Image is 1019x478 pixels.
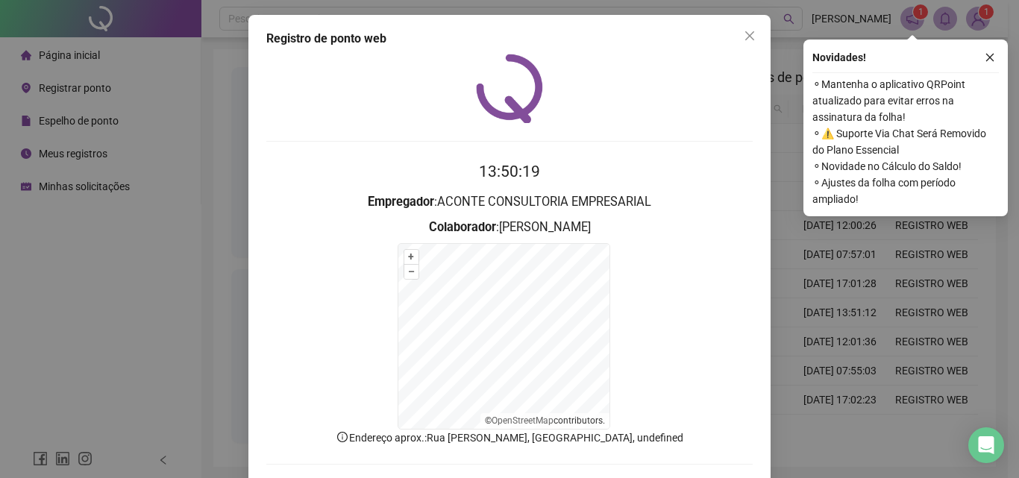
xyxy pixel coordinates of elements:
span: ⚬ Novidade no Cálculo do Saldo! [812,158,999,174]
span: ⚬ Mantenha o aplicativo QRPoint atualizado para evitar erros na assinatura da folha! [812,76,999,125]
span: ⚬ Ajustes da folha com período ampliado! [812,174,999,207]
button: – [404,265,418,279]
li: © contributors. [485,415,605,426]
button: Close [738,24,762,48]
div: Registro de ponto web [266,30,753,48]
div: Open Intercom Messenger [968,427,1004,463]
strong: Colaborador [429,220,496,234]
span: Novidades ! [812,49,866,66]
img: QRPoint [476,54,543,123]
p: Endereço aprox. : Rua [PERSON_NAME], [GEOGRAPHIC_DATA], undefined [266,430,753,446]
time: 13:50:19 [479,163,540,180]
span: info-circle [336,430,349,444]
span: close [744,30,756,42]
h3: : ACONTE CONSULTORIA EMPRESARIAL [266,192,753,212]
span: ⚬ ⚠️ Suporte Via Chat Será Removido do Plano Essencial [812,125,999,158]
strong: Empregador [368,195,434,209]
h3: : [PERSON_NAME] [266,218,753,237]
a: OpenStreetMap [492,415,554,426]
button: + [404,250,418,264]
span: close [985,52,995,63]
